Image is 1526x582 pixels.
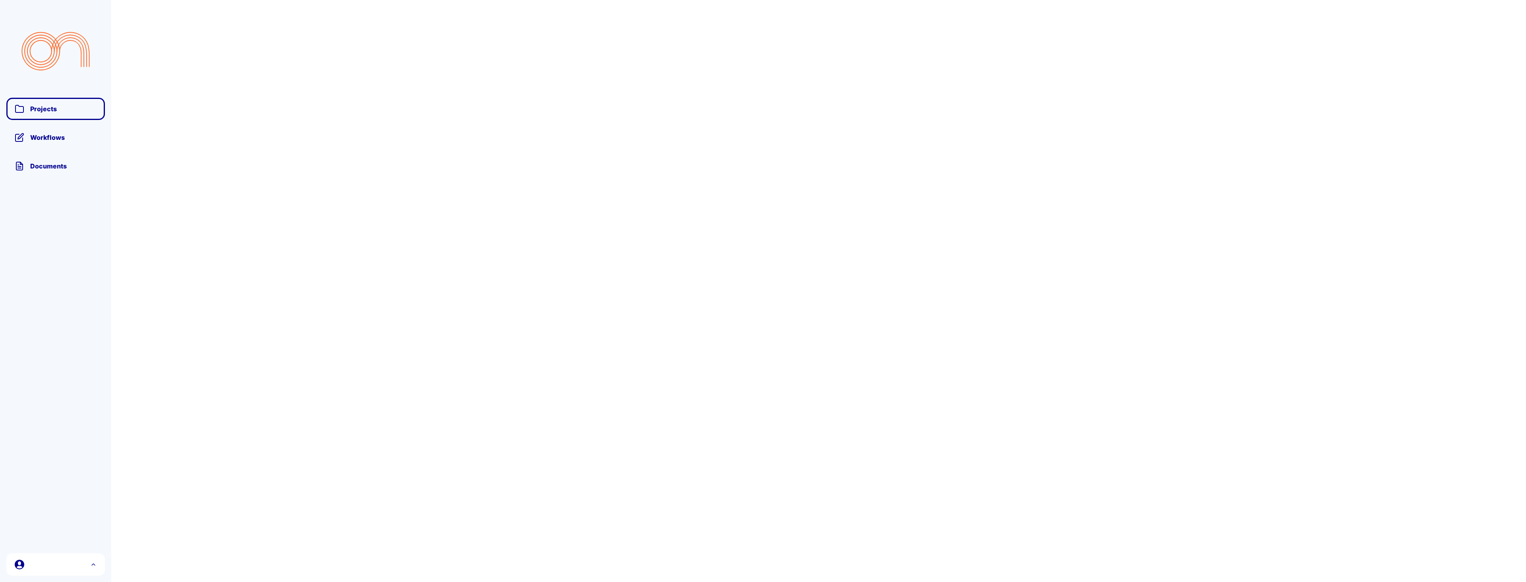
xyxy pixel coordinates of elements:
[6,155,105,177] a: Documents
[6,126,105,149] a: Workflows
[6,98,105,120] a: Projects
[30,105,97,113] span: Projects
[30,133,97,141] span: Workflows
[30,162,97,170] span: Documents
